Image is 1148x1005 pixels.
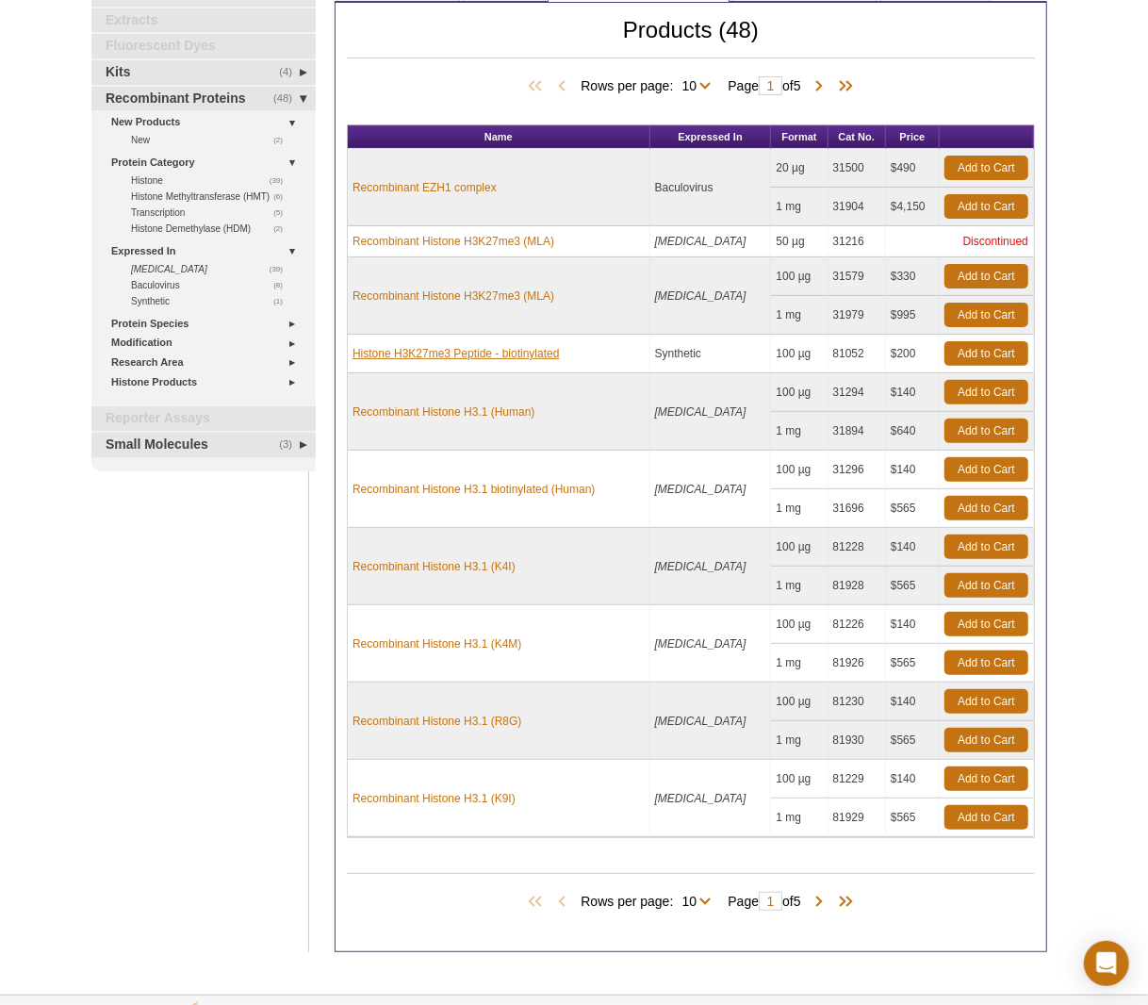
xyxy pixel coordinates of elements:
[828,567,886,605] td: 81928
[771,567,828,605] td: 1 mg
[771,644,828,683] td: 1 mg
[718,76,810,95] span: Page of
[828,644,886,683] td: 81926
[353,558,516,575] a: Recombinant Histone H3.1 (K4I)
[944,728,1028,752] a: Add to Cart
[111,241,304,261] a: Expressed In
[886,226,1034,257] td: Discontinued
[111,314,304,334] a: Protein Species
[91,406,316,431] a: Reporter Assays
[886,257,940,296] td: $330
[273,293,293,309] span: (1)
[552,893,571,912] span: Previous Page
[650,149,772,226] td: Baculovirus
[131,221,293,237] a: (2)Histone Demethylase (HDM)
[655,289,746,303] i: [MEDICAL_DATA]
[944,341,1028,366] a: Add to Cart
[581,891,718,910] span: Rows per page:
[828,188,886,226] td: 31904
[828,226,886,257] td: 31216
[131,264,207,274] i: [MEDICAL_DATA]
[886,125,940,149] th: Price
[828,528,886,567] td: 81228
[771,528,828,567] td: 100 µg
[771,799,828,837] td: 1 mg
[828,799,886,837] td: 81929
[771,335,828,373] td: 100 µg
[944,689,1028,714] a: Add to Cart
[771,188,828,226] td: 1 mg
[131,261,293,277] a: (39) [MEDICAL_DATA]
[771,605,828,644] td: 100 µg
[829,893,858,912] span: Last Page
[655,235,746,248] i: [MEDICAL_DATA]
[771,412,828,451] td: 1 mg
[828,605,886,644] td: 81226
[829,77,858,96] span: Last Page
[91,60,316,85] a: (4)Kits
[886,335,940,373] td: $200
[886,489,940,528] td: $565
[131,173,293,189] a: (39)Histone
[771,149,828,188] td: 20 µg
[944,194,1028,219] a: Add to Cart
[886,760,940,799] td: $140
[655,560,746,573] i: [MEDICAL_DATA]
[886,149,940,188] td: $490
[771,451,828,489] td: 100 µg
[655,483,746,496] i: [MEDICAL_DATA]
[771,226,828,257] td: 50 µg
[886,373,940,412] td: $140
[886,605,940,644] td: $140
[91,8,316,33] a: Extracts
[944,457,1028,482] a: Add to Cart
[944,380,1028,404] a: Add to Cart
[111,333,304,353] a: Modification
[718,892,810,911] span: Page of
[353,713,521,730] a: Recombinant Histone H3.1 (R8G)
[353,790,516,807] a: Recombinant Histone H3.1 (K9I)
[131,293,293,309] a: (1)Synthetic
[794,78,801,93] span: 5
[886,721,940,760] td: $565
[944,419,1028,443] a: Add to Cart
[828,412,886,451] td: 31894
[771,125,828,149] th: Format
[944,766,1028,791] a: Add to Cart
[353,179,497,196] a: Recombinant EZH1 complex
[886,644,940,683] td: $565
[944,264,1028,288] a: Add to Cart
[771,257,828,296] td: 100 µg
[944,496,1028,520] a: Add to Cart
[650,125,772,149] th: Expressed In
[944,573,1028,598] a: Add to Cart
[1084,941,1129,986] div: Open Intercom Messenger
[650,335,772,373] td: Synthetic
[273,189,293,205] span: (6)
[111,353,304,372] a: Research Area
[273,132,293,148] span: (2)
[828,335,886,373] td: 81052
[655,792,746,805] i: [MEDICAL_DATA]
[811,893,829,912] span: Next Page
[828,760,886,799] td: 81229
[771,373,828,412] td: 100 µg
[353,345,559,362] a: Histone H3K27me3 Peptide - biotinylated
[828,721,886,760] td: 81930
[944,535,1028,559] a: Add to Cart
[111,112,304,132] a: New Products
[353,233,554,250] a: Recombinant Histone H3K27me3 (MLA)
[944,156,1028,180] a: Add to Cart
[111,153,304,173] a: Protein Category
[886,451,940,489] td: $140
[552,77,571,96] span: Previous Page
[828,451,886,489] td: 31296
[273,205,293,221] span: (5)
[886,188,940,226] td: $4,150
[91,87,316,111] a: (48)Recombinant Proteins
[273,277,293,293] span: (8)
[828,489,886,528] td: 31696
[131,189,293,205] a: (6)Histone Methyltransferase (HMT)
[771,489,828,528] td: 1 mg
[771,721,828,760] td: 1 mg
